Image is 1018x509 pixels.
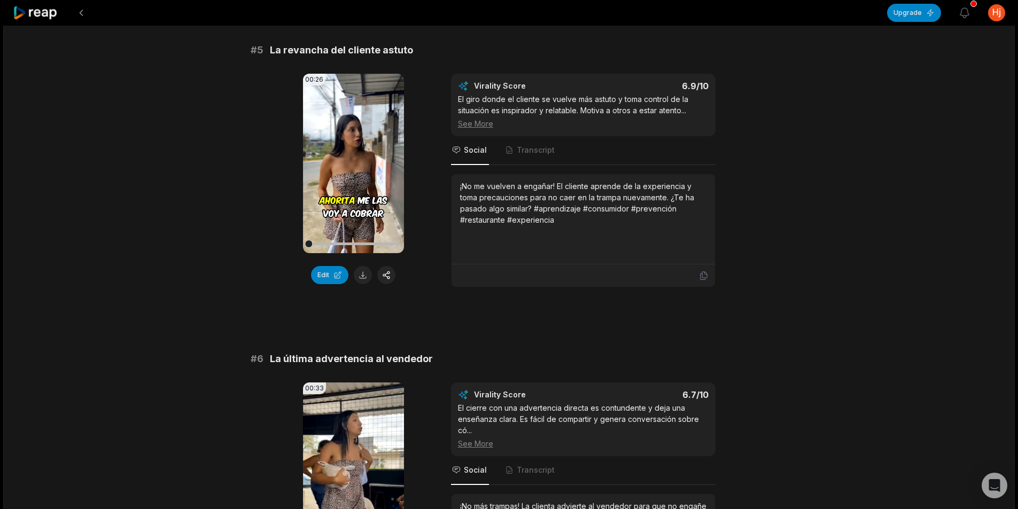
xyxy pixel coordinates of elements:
[458,93,709,129] div: El giro donde el cliente se vuelve más astuto y toma control de la situación es inspirador y rela...
[458,438,709,449] div: See More
[464,145,487,155] span: Social
[474,81,589,91] div: Virality Score
[460,181,706,225] div: ¡No me vuelven a engañar! El cliente aprende de la experiencia y toma precauciones para no caer e...
[517,145,555,155] span: Transcript
[887,4,941,22] button: Upgrade
[594,389,709,400] div: 6.7 /10
[303,74,404,253] video: Your browser does not support mp4 format.
[451,456,716,485] nav: Tabs
[982,473,1007,498] div: Open Intercom Messenger
[270,351,433,366] span: La última advertencia al vendedor
[594,81,709,91] div: 6.9 /10
[458,402,709,449] div: El cierre con una advertencia directa es contundente y deja una enseñanza clara. Es fácil de comp...
[311,266,348,284] button: Edit
[517,465,555,475] span: Transcript
[458,118,709,129] div: See More
[251,43,263,58] span: # 5
[464,465,487,475] span: Social
[251,351,263,366] span: # 6
[474,389,589,400] div: Virality Score
[270,43,413,58] span: La revancha del cliente astuto
[451,136,716,165] nav: Tabs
